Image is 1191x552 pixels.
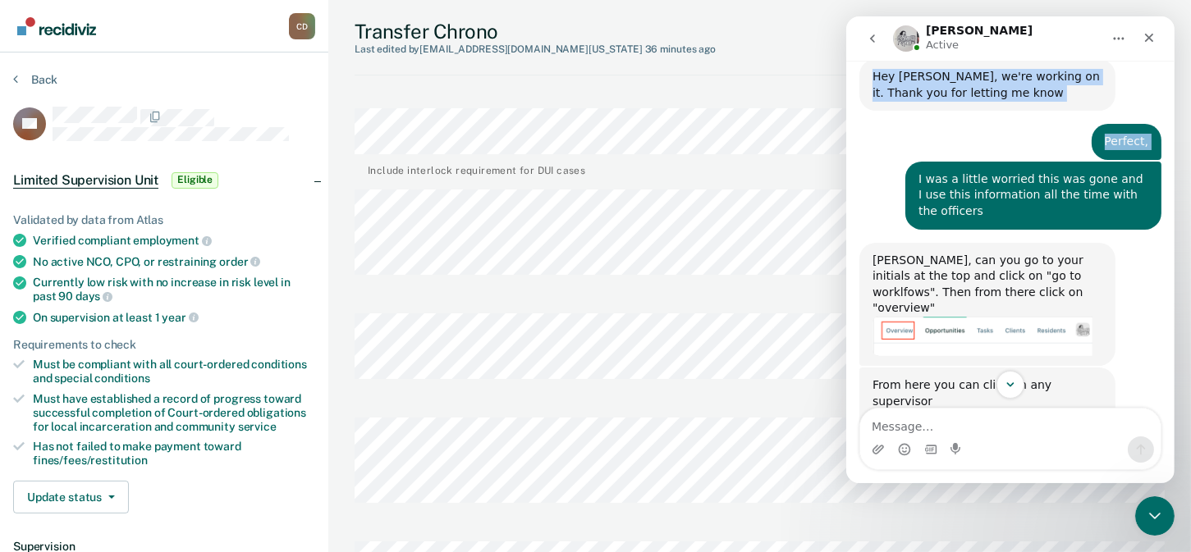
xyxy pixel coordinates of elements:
span: days [76,290,112,303]
div: Verified compliant [33,233,315,248]
img: Recidiviz [17,17,96,35]
div: Validated by data from Atlas [13,213,315,227]
div: Include interlock requirement for DUI cases [368,161,585,176]
div: C D [289,13,315,39]
button: Gif picker [78,427,91,440]
span: Limited Supervision Unit [13,172,158,189]
button: Back [13,72,57,87]
div: Last edited by [EMAIL_ADDRESS][DOMAIN_NAME][US_STATE] [355,43,716,55]
button: Emoji picker [52,427,65,440]
iframe: Intercom live chat [846,16,1175,483]
button: Start recording [104,427,117,440]
textarea: Message… [14,392,314,420]
div: Transfer Chrono [355,20,716,55]
span: fines/fees/restitution [33,454,148,467]
button: Send a message… [282,420,308,446]
span: service [238,420,277,433]
div: Must have established a record of progress toward successful completion of Court-ordered obligati... [33,392,315,433]
button: Profile dropdown button [289,13,315,39]
div: From here you can click on any supervisor [13,351,269,518]
span: year [162,311,198,324]
button: Update status [13,481,129,513]
div: Currently low risk with no increase in risk level in past 90 [33,276,315,303]
div: Must be compliant with all court-ordered conditions and special conditions [33,358,315,385]
button: Scroll to bottom [150,354,178,382]
span: 36 minutes ago [645,43,716,55]
div: Has not failed to make payment toward [33,440,315,468]
iframe: Intercom live chat [1135,496,1175,536]
div: Requirements to check [13,338,315,352]
div: Kim says… [13,351,315,520]
span: order [219,255,260,268]
div: No active NCO, CPO, or restraining [33,254,315,269]
span: Eligible [172,172,218,189]
div: On supervision at least 1 [33,310,315,325]
button: Upload attachment [25,427,39,440]
span: employment [133,234,211,247]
